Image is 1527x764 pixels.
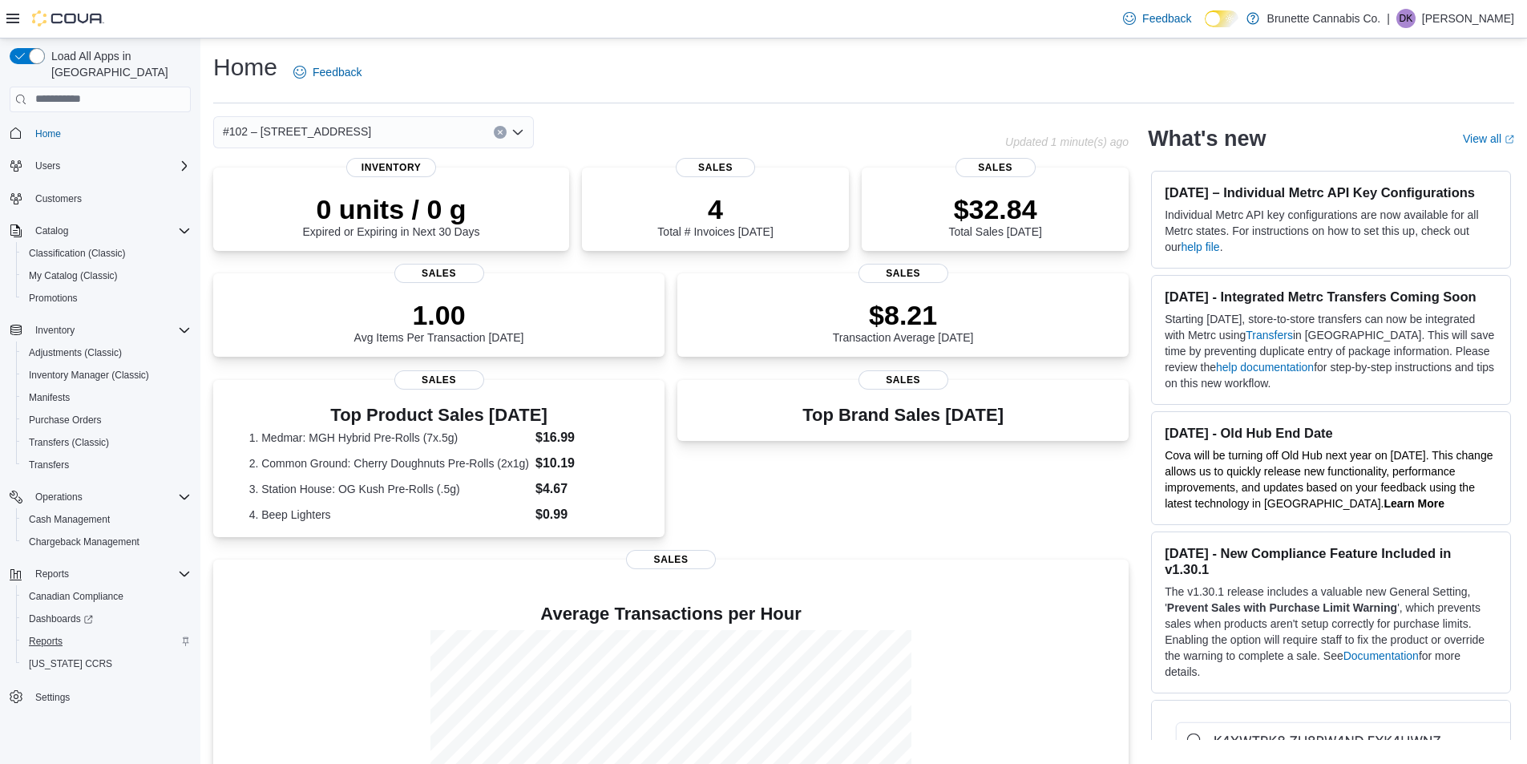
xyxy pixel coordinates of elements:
p: | [1387,9,1390,28]
span: Canadian Compliance [22,587,191,606]
p: 1.00 [354,299,524,331]
a: View allExternal link [1463,132,1514,145]
div: Avg Items Per Transaction [DATE] [354,299,524,344]
span: Inventory [346,158,436,177]
span: Inventory [29,321,191,340]
a: Promotions [22,289,84,308]
span: My Catalog (Classic) [22,266,191,285]
span: Home [29,123,191,144]
a: Transfers (Classic) [22,433,115,452]
a: Chargeback Management [22,532,146,552]
span: Transfers [22,455,191,475]
a: help file [1181,241,1219,253]
a: Dashboards [16,608,197,630]
button: Transfers (Classic) [16,431,197,454]
nav: Complex example [10,115,191,750]
div: Transaction Average [DATE] [833,299,974,344]
div: Total # Invoices [DATE] [657,193,773,238]
dt: 4. Beep Lighters [249,507,529,523]
button: Open list of options [511,126,524,139]
p: The v1.30.1 release includes a valuable new General Setting, ' ', which prevents sales when produ... [1165,584,1497,680]
p: [PERSON_NAME] [1422,9,1514,28]
a: Purchase Orders [22,410,108,430]
span: Manifests [22,388,191,407]
button: Inventory [3,319,197,342]
h3: Top Product Sales [DATE] [249,406,629,425]
span: Feedback [313,64,362,80]
a: Learn More [1384,497,1444,510]
p: 4 [657,193,773,225]
button: Manifests [16,386,197,409]
span: Catalog [29,221,191,241]
button: Cash Management [16,508,197,531]
button: Customers [3,187,197,210]
span: Cova will be turning off Old Hub next year on [DATE]. This change allows us to quickly release ne... [1165,449,1493,510]
span: Users [35,160,60,172]
span: Inventory [35,324,75,337]
span: Cash Management [22,510,191,529]
h3: [DATE] - Old Hub End Date [1165,425,1497,441]
button: Inventory Manager (Classic) [16,364,197,386]
p: Individual Metrc API key configurations are now available for all Metrc states. For instructions ... [1165,207,1497,255]
span: Reports [22,632,191,651]
span: Reports [29,564,191,584]
button: Reports [3,563,197,585]
a: Feedback [287,56,368,88]
span: Canadian Compliance [29,590,123,603]
a: help documentation [1216,361,1314,374]
button: Users [3,155,197,177]
span: Sales [858,264,948,283]
svg: External link [1505,135,1514,144]
dt: 3. Station House: OG Kush Pre-Rolls (.5g) [249,481,529,497]
button: Clear input [494,126,507,139]
span: Inventory Manager (Classic) [22,366,191,385]
span: Adjustments (Classic) [22,343,191,362]
a: Classification (Classic) [22,244,132,263]
span: #102 – [STREET_ADDRESS] [223,122,371,141]
span: Catalog [35,224,68,237]
div: Total Sales [DATE] [948,193,1041,238]
dd: $16.99 [535,428,628,447]
button: Chargeback Management [16,531,197,553]
button: Canadian Compliance [16,585,197,608]
button: My Catalog (Classic) [16,265,197,287]
span: Users [29,156,191,176]
span: Purchase Orders [29,414,102,426]
button: Operations [29,487,89,507]
button: Home [3,122,197,145]
span: Home [35,127,61,140]
h3: [DATE] - New Compliance Feature Included in v1.30.1 [1165,545,1497,577]
span: Promotions [29,292,78,305]
span: Reports [29,635,63,648]
span: Sales [626,550,716,569]
a: Feedback [1117,2,1198,34]
span: Settings [29,686,191,706]
span: Classification (Classic) [29,247,126,260]
span: Sales [955,158,1036,177]
a: My Catalog (Classic) [22,266,124,285]
button: Classification (Classic) [16,242,197,265]
button: Reports [29,564,75,584]
p: $32.84 [948,193,1041,225]
a: Canadian Compliance [22,587,130,606]
h1: Home [213,51,277,83]
input: Dark Mode [1205,10,1238,27]
span: Purchase Orders [22,410,191,430]
p: Starting [DATE], store-to-store transfers can now be integrated with Metrc using in [GEOGRAPHIC_D... [1165,311,1497,391]
button: [US_STATE] CCRS [16,653,197,675]
a: Documentation [1343,649,1419,662]
span: Cash Management [29,513,110,526]
span: Adjustments (Classic) [29,346,122,359]
dt: 1. Medmar: MGH Hybrid Pre-Rolls (7x.5g) [249,430,529,446]
button: Inventory [29,321,81,340]
span: Promotions [22,289,191,308]
a: Cash Management [22,510,116,529]
a: Reports [22,632,69,651]
p: $8.21 [833,299,974,331]
h3: [DATE] - Integrated Metrc Transfers Coming Soon [1165,289,1497,305]
img: Cova [32,10,104,26]
dt: 2. Common Ground: Cherry Doughnuts Pre-Rolls (2x1g) [249,455,529,471]
span: Chargeback Management [29,536,139,548]
span: Classification (Classic) [22,244,191,263]
span: Dashboards [22,609,191,629]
